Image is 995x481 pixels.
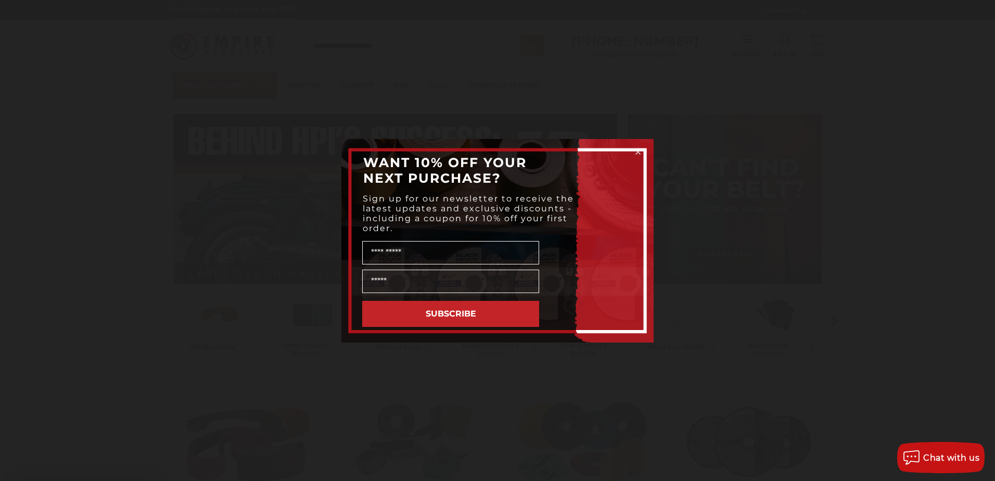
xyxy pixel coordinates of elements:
button: SUBSCRIBE [362,301,539,327]
button: Chat with us [897,442,985,473]
span: Chat with us [923,453,979,463]
span: WANT 10% OFF YOUR NEXT PURCHASE? [363,155,527,186]
input: Email [362,270,539,293]
span: Sign up for our newsletter to receive the latest updates and exclusive discounts - including a co... [363,194,574,233]
button: Close dialog [633,147,643,157]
